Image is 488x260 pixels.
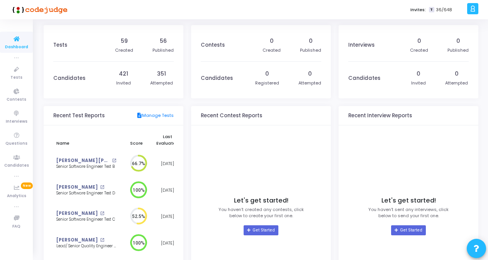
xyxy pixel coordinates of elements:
div: Senior Software Engineer Test D [56,191,116,196]
th: Name [53,129,120,150]
span: Candidates [4,162,29,169]
a: [PERSON_NAME] [56,210,98,217]
div: Attempted [298,80,321,86]
div: Created [115,47,133,54]
a: Get Started [391,225,425,235]
div: Published [152,47,174,54]
div: Senior Software Engineer Test B [56,164,116,170]
div: Published [300,47,321,54]
a: Get Started [244,225,278,235]
img: logo [10,2,68,17]
span: T [429,7,434,13]
div: 56 [160,37,167,45]
h3: Recent Test Reports [53,113,105,119]
h3: Recent Interview Reports [348,113,412,119]
span: 36/648 [436,7,452,13]
div: 0 [456,37,460,45]
div: Created [263,47,281,54]
mat-icon: description [136,112,142,119]
mat-icon: open_in_new [112,159,116,163]
div: Attempted [150,80,173,86]
span: Questions [5,140,27,147]
span: FAQ [12,223,20,230]
a: Manage Tests [136,112,174,119]
td: [DATE] [153,203,182,230]
h3: Tests [53,42,67,48]
div: 0 [270,37,274,45]
div: Lead/ Senior Quality Engineer Test 5 [56,243,116,249]
h3: Candidates [201,75,233,81]
div: Invited [411,80,426,86]
a: [PERSON_NAME] [56,237,98,243]
div: Senior Software Engineer Test C [56,217,116,223]
a: [PERSON_NAME] [PERSON_NAME] [56,157,110,164]
h4: Let's get started! [381,197,436,204]
span: Tests [10,74,22,81]
h3: Candidates [53,75,85,81]
div: Published [447,47,469,54]
mat-icon: open_in_new [100,185,104,189]
th: Score [120,129,153,150]
div: 0 [309,37,313,45]
td: [DATE] [153,177,182,204]
div: 0 [308,70,312,78]
p: You haven’t created any contests, click below to create your first one. [219,206,304,219]
div: Created [410,47,428,54]
div: 0 [417,37,421,45]
div: 421 [119,70,128,78]
td: [DATE] [153,230,182,257]
div: Registered [255,80,279,86]
span: Analytics [7,193,26,199]
span: New [21,182,33,189]
div: 0 [455,70,459,78]
mat-icon: open_in_new [100,238,104,242]
a: [PERSON_NAME] [56,184,98,191]
div: Attempted [445,80,468,86]
div: Invited [116,80,131,86]
div: 0 [265,70,269,78]
h3: Interviews [348,42,374,48]
span: Interviews [6,118,27,125]
th: Last Evaluated [153,129,182,150]
h3: Candidates [348,75,380,81]
mat-icon: open_in_new [100,211,104,216]
h4: Let's get started! [234,197,288,204]
td: [DATE] [153,150,182,177]
h3: Recent Contest Reports [201,113,262,119]
div: 351 [157,70,166,78]
h3: Contests [201,42,225,48]
span: Dashboard [5,44,28,51]
label: Invites: [410,7,426,13]
div: 59 [121,37,128,45]
span: Contests [7,96,26,103]
div: 0 [417,70,420,78]
p: You haven’t sent any interviews, click below to send your first one. [368,206,449,219]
